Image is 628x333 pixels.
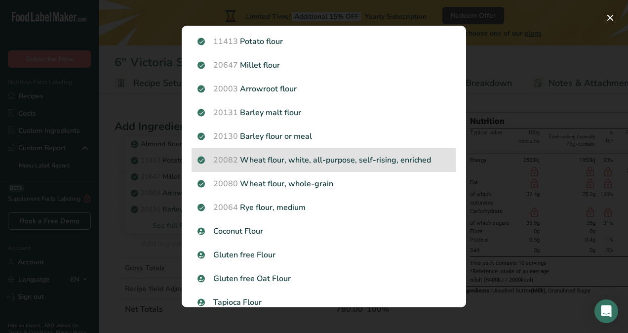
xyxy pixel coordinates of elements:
[197,154,450,166] p: Wheat flour, white, all-purpose, self-rising, enriched
[213,131,238,142] span: 20130
[197,273,450,285] p: Gluten free Oat Flour
[213,155,238,166] span: 20082
[594,299,618,323] div: Open Intercom Messenger
[213,202,238,213] span: 20064
[197,130,450,142] p: Barley flour or meal
[197,296,450,308] p: Tapioca Flour
[213,107,238,118] span: 20131
[213,36,238,47] span: 11413
[197,83,450,95] p: Arrowroot flour
[197,36,450,47] p: Potato flour
[197,249,450,261] p: Gluten free Flour
[213,83,238,94] span: 20003
[197,202,450,213] p: Rye flour, medium
[213,60,238,71] span: 20647
[197,59,450,71] p: Millet flour
[197,107,450,119] p: Barley malt flour
[197,225,450,237] p: Coconut Flour
[197,178,450,190] p: Wheat flour, whole-grain
[213,178,238,189] span: 20080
